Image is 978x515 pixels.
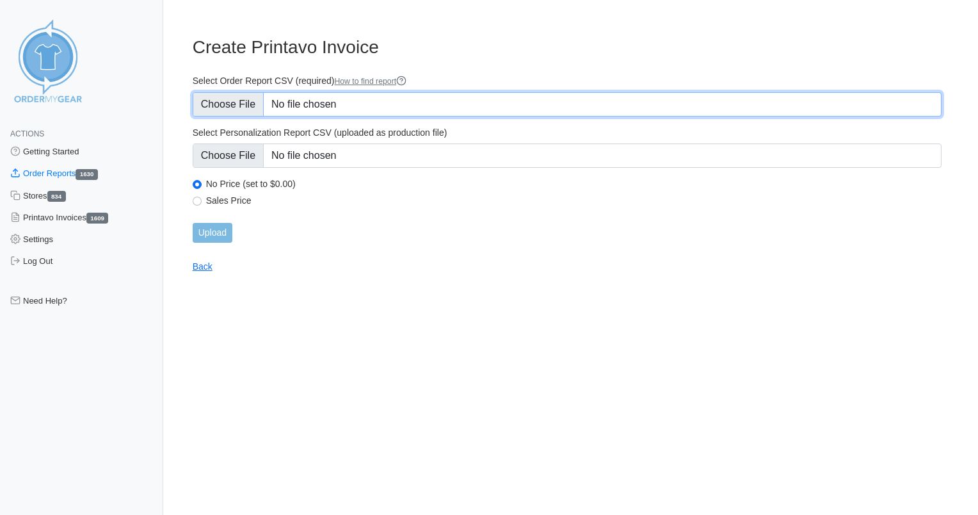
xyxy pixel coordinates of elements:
label: Sales Price [206,195,942,206]
h3: Create Printavo Invoice [193,37,942,58]
span: 1630 [76,169,97,180]
input: Upload [193,223,232,243]
span: Actions [10,129,44,138]
label: Select Personalization Report CSV (uploaded as production file) [193,127,942,138]
span: 834 [47,191,66,202]
a: How to find report [334,77,406,86]
span: 1609 [86,213,108,224]
label: No Price (set to $0.00) [206,178,942,190]
a: Back [193,261,212,272]
label: Select Order Report CSV (required) [193,75,942,87]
